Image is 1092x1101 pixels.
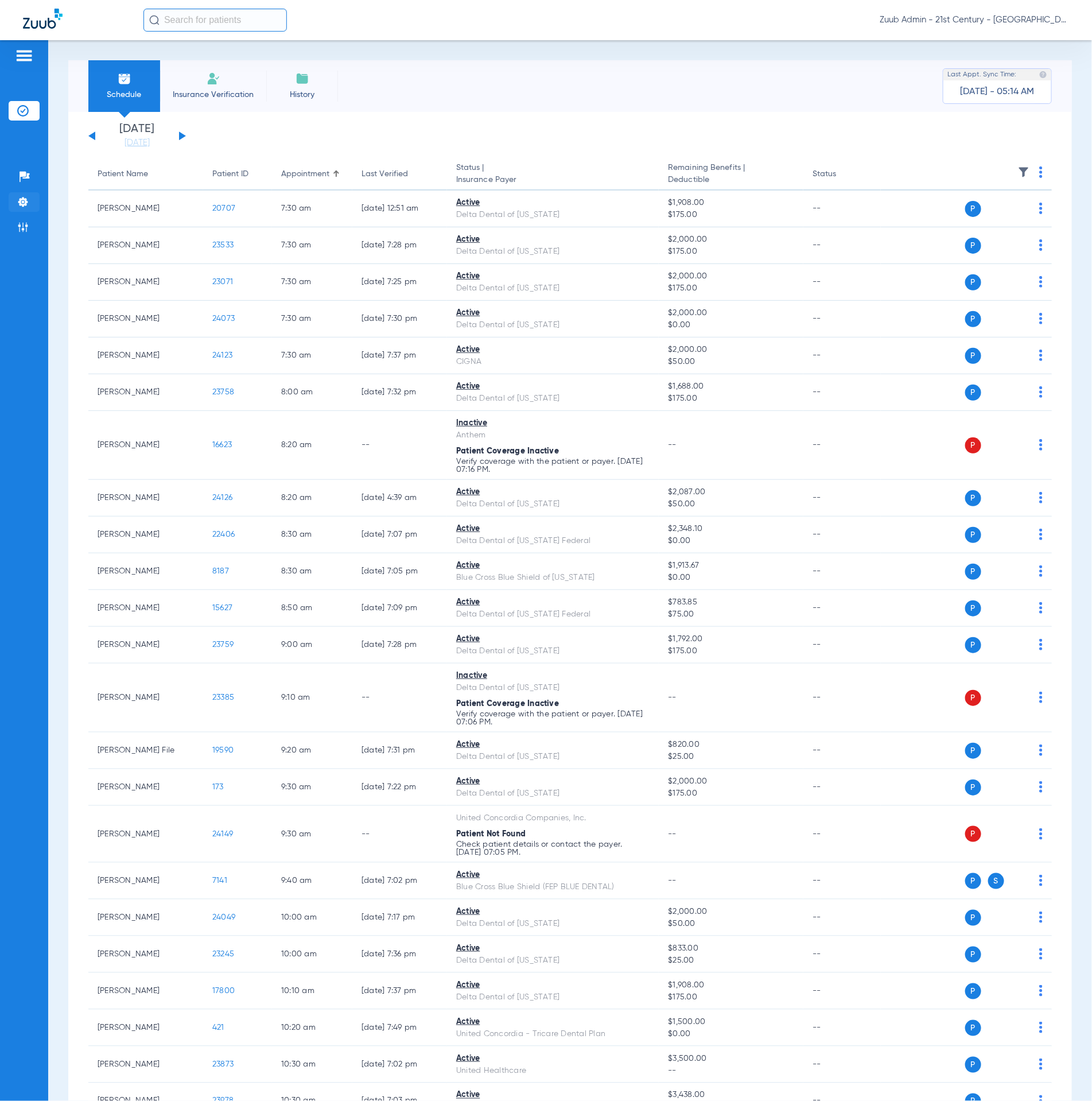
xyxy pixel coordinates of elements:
div: Active [456,486,650,498]
span: 15627 [212,604,232,612]
td: [PERSON_NAME] [88,973,203,1010]
span: Patient Coverage Inactive [456,700,559,708]
img: group-dot-blue.svg [1039,1059,1043,1070]
span: 20707 [212,204,235,212]
td: [PERSON_NAME] [88,517,203,553]
td: 7:30 AM [272,301,352,338]
span: 23245 [212,950,234,958]
div: Appointment [281,168,343,180]
td: [PERSON_NAME] [88,936,203,973]
img: group-dot-blue.svg [1039,203,1043,214]
span: -- [668,441,677,449]
div: Last Verified [362,168,438,180]
td: [PERSON_NAME] [88,863,203,900]
span: 24123 [212,351,232,359]
span: 16623 [212,441,232,449]
span: 23071 [212,278,233,286]
span: Deductible [668,174,794,186]
span: 7141 [212,877,227,885]
input: Search for patients [143,9,287,32]
td: [PERSON_NAME] [88,301,203,338]
td: -- [803,769,881,806]
span: $50.00 [668,498,794,510]
div: Inactive [456,417,650,429]
div: Active [456,381,650,393]
div: Active [456,943,650,955]
td: 10:30 AM [272,1046,352,1083]
td: -- [803,480,881,517]
img: last sync help info [1039,71,1047,79]
span: 19590 [212,746,234,754]
span: P [965,311,981,327]
p: Check patient details or contact the payer. [DATE] 07:05 PM. [456,840,650,856]
td: 8:20 AM [272,411,352,480]
th: Remaining Benefits | [659,158,803,191]
td: [PERSON_NAME] File [88,732,203,769]
div: Active [456,739,650,751]
div: Delta Dental of [US_STATE] [456,209,650,221]
a: [DATE] [103,137,172,149]
img: Manual Insurance Verification [207,72,220,86]
div: Active [456,307,650,319]
p: Verify coverage with the patient or payer. [DATE] 07:16 PM. [456,458,650,474]
div: Active [456,523,650,535]
div: Active [456,596,650,608]
span: P [965,1020,981,1036]
span: P [965,910,981,926]
td: [DATE] 7:37 PM [352,973,447,1010]
img: group-dot-blue.svg [1039,745,1043,756]
span: $1,792.00 [668,633,794,645]
span: 23533 [212,241,234,249]
td: [PERSON_NAME] [88,1046,203,1083]
span: -- [668,830,677,838]
span: $175.00 [668,645,794,657]
span: 23758 [212,388,234,396]
td: -- [803,627,881,664]
span: $25.00 [668,955,794,967]
span: $175.00 [668,393,794,405]
span: 22406 [212,530,235,538]
span: $2,348.10 [668,523,794,535]
td: [DATE] 7:02 PM [352,1046,447,1083]
td: 8:30 AM [272,553,352,590]
span: History [275,89,329,100]
span: 421 [212,1024,224,1032]
span: P [965,437,981,453]
td: [PERSON_NAME] [88,338,203,374]
span: Zuub Admin - 21st Century - [GEOGRAPHIC_DATA] [880,14,1069,26]
img: group-dot-blue.svg [1039,492,1043,503]
div: Active [456,234,650,246]
td: [PERSON_NAME] [88,627,203,664]
td: [DATE] 7:30 PM [352,301,447,338]
div: Delta Dental of [US_STATE] [456,645,650,657]
span: $833.00 [668,943,794,955]
img: group-dot-blue.svg [1039,439,1043,451]
span: Patient Not Found [456,830,526,838]
td: 10:00 AM [272,900,352,936]
span: P [965,1057,981,1073]
div: Last Verified [362,168,408,180]
div: Delta Dental of [US_STATE] [456,246,650,258]
div: Delta Dental of [US_STATE] [456,788,650,800]
img: group-dot-blue.svg [1039,276,1043,288]
span: Insurance Verification [169,89,258,100]
span: Schedule [97,89,151,100]
span: P [965,201,981,217]
span: $2,000.00 [668,270,794,282]
div: Blue Cross Blue Shield (FEP BLUE DENTAL) [456,881,650,893]
td: 7:30 AM [272,227,352,264]
div: Active [456,1053,650,1065]
div: Delta Dental of [US_STATE] [456,682,650,694]
span: $50.00 [668,918,794,930]
td: [DATE] 7:05 PM [352,553,447,590]
img: hamburger-icon [15,49,33,63]
span: 23873 [212,1060,234,1068]
span: P [965,385,981,401]
span: -- [668,693,677,701]
td: 7:30 AM [272,191,352,227]
span: P [965,947,981,963]
td: -- [803,936,881,973]
td: [DATE] 7:02 PM [352,863,447,900]
span: 24073 [212,315,235,323]
td: [DATE] 7:09 PM [352,590,447,627]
